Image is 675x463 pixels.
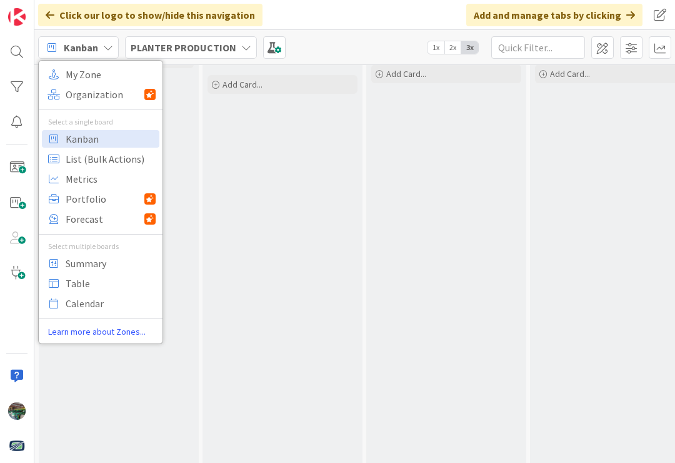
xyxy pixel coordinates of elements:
[66,210,144,228] span: Forecast
[39,241,162,252] div: Select multiple boards
[42,150,159,168] a: List (Bulk Actions)
[42,255,159,272] a: Summary
[66,274,156,293] span: Table
[444,41,461,54] span: 2x
[8,437,26,455] img: avatar
[461,41,478,54] span: 3x
[39,325,162,338] a: Learn more about Zones...
[131,41,236,54] b: PLANTER PRODUCTION
[466,4,642,26] div: Add and manage tabs by clicking
[42,86,159,103] a: Organization
[66,254,156,273] span: Summary
[66,170,156,188] span: Metrics
[38,4,262,26] div: Click our logo to show/hide this navigation
[66,85,144,104] span: Organization
[222,79,262,90] span: Add Card...
[8,402,26,420] img: BH
[39,116,162,128] div: Select a single board
[8,8,26,26] img: Visit kanbanzone.com
[550,68,590,79] span: Add Card...
[42,275,159,292] a: Table
[386,68,426,79] span: Add Card...
[42,170,159,188] a: Metrics
[42,66,159,83] a: My Zone
[42,210,159,228] a: Forecast
[42,190,159,208] a: Portfolio
[66,294,156,313] span: Calendar
[66,190,144,208] span: Portfolio
[491,36,585,59] input: Quick Filter...
[66,65,156,84] span: My Zone
[64,40,98,55] span: Kanban
[66,130,156,148] span: Kanban
[66,150,156,168] span: List (Bulk Actions)
[42,130,159,148] a: Kanban
[42,295,159,312] a: Calendar
[427,41,444,54] span: 1x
